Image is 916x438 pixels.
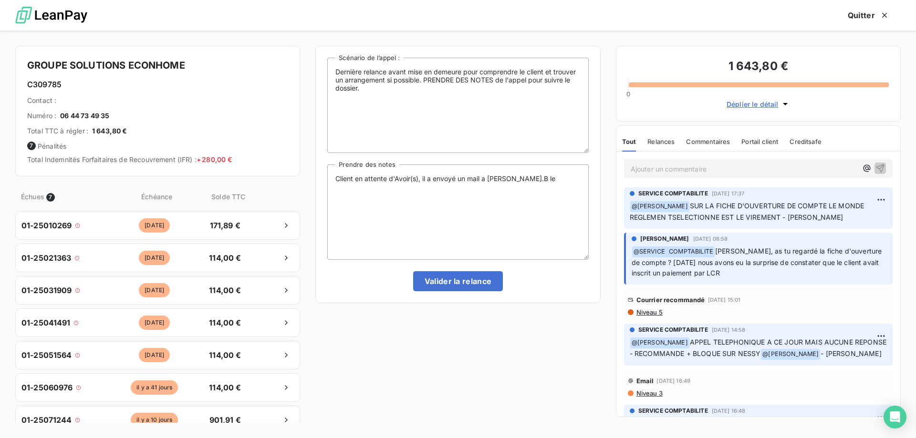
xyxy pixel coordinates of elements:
[139,316,170,330] span: [DATE]
[327,164,588,260] textarea: Client en attente d'Avoir(s), il a envoyé un mail a [PERSON_NAME].B le
[197,155,232,163] span: + 280,00 €
[638,189,708,198] span: SERVICE COMPTABILITE
[712,191,745,196] span: [DATE] 17:37
[327,58,588,153] textarea: Dernière relance avant mise en demeure pour comprendre le client et trouver un arrangement si pos...
[21,220,72,231] span: 01-25010269
[21,349,72,361] span: 01-25051564
[635,389,663,397] span: Niveau 3
[638,407,708,415] span: SERVICE COMPTABILITE
[27,96,56,105] span: Contact :
[46,193,55,202] span: 7
[656,378,690,384] span: [DATE] 16:49
[712,327,746,333] span: [DATE] 14:58
[635,308,663,316] span: Niveau 5
[21,317,71,328] span: 01-25041491
[15,2,87,29] img: logo LeanPay
[686,138,730,145] span: Commentaires
[21,192,44,202] span: Échues
[200,220,250,231] span: 171,89 €
[821,349,881,357] span: - [PERSON_NAME]
[27,79,288,90] h6: C309785
[203,192,253,202] span: Solde TTC
[640,234,689,243] span: [PERSON_NAME]
[27,155,232,163] span: Total Indemnités Forfaitaires de Recouvrement (IFR) :
[21,285,72,296] span: 01-25031909
[27,111,56,121] span: Numéro :
[630,202,866,221] span: SUR LA FICHE D'OUVERTURE DE COMPTE LE MONDE REGLEMEN TSELECTIONNE EST LE VIREMENT - [PERSON_NAME]
[884,406,906,428] div: Open Intercom Messenger
[647,138,675,145] span: Relances
[139,218,170,233] span: [DATE]
[139,251,170,265] span: [DATE]
[200,382,250,393] span: 114,00 €
[790,138,822,145] span: Creditsafe
[636,296,705,304] span: Courrier recommandé
[636,377,654,385] span: Email
[27,126,88,136] span: Total TTC à régler :
[413,271,503,291] button: Valider la relance
[27,142,288,151] span: Pénalités
[741,138,778,145] span: Portail client
[21,382,73,393] span: 01-25060976
[638,326,708,334] span: SERVICE COMPTABILITE
[200,349,250,361] span: 114,00 €
[139,283,170,297] span: [DATE]
[630,338,888,357] span: APPEL TELEPHONIQUE A CE JOUR MAIS AUCUNE REPONSE - RECOMMANDE + BLOQUE SUR NESSY
[632,246,715,257] span: @ SERVICE COMPTABILITE
[628,58,889,77] h3: 1 643,80 €
[693,236,728,242] span: [DATE] 08:58
[632,247,884,277] span: [PERSON_NAME], as tu regardé la fiche d'ouverture de compte ? [DATE] nous avons eu la surprise de...
[836,5,901,25] button: Quitter
[622,138,636,145] span: Tout
[27,142,36,150] span: 7
[630,201,689,212] span: @ [PERSON_NAME]
[200,414,250,426] span: 901,91 €
[131,380,178,395] span: il y a 41 jours
[139,348,170,362] span: [DATE]
[708,297,741,303] span: [DATE] 15:01
[761,349,820,360] span: @ [PERSON_NAME]
[630,337,689,348] span: @ [PERSON_NAME]
[200,317,250,328] span: 114,00 €
[92,126,127,136] span: 1 643,80 €
[21,252,72,264] span: 01-25021363
[712,408,746,414] span: [DATE] 16:48
[112,192,201,202] span: Échéance
[200,252,250,264] span: 114,00 €
[727,99,779,109] span: Déplier le détail
[626,90,630,98] span: 0
[27,58,288,73] h4: GROUPE SOLUTIONS ECONHOME
[60,111,109,121] span: 06 44 73 49 35
[724,99,793,110] button: Déplier le détail
[200,285,250,296] span: 114,00 €
[131,413,178,427] span: il y a 10 jours
[21,414,72,426] span: 01-25071244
